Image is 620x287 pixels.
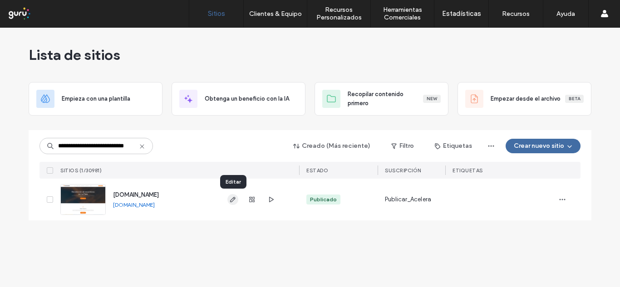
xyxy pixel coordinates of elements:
[220,175,246,189] div: Editar
[315,82,448,116] div: Recopilar contenido primeroNew
[385,167,421,174] span: Suscripción
[285,139,379,153] button: Creado (Más reciente)
[60,167,102,174] span: SITIOS (1/30981)
[306,167,328,174] span: ESTADO
[172,82,305,116] div: Obtenga un beneficio con la IA
[453,167,483,174] span: ETIQUETAS
[20,6,44,15] span: Ayuda
[62,94,130,103] span: Empieza con una plantilla
[442,10,481,18] label: Estadísticas
[565,95,584,103] div: Beta
[29,46,120,64] span: Lista de sitios
[371,6,434,21] label: Herramientas Comerciales
[458,82,591,116] div: Empezar desde el archivoBeta
[423,95,441,103] div: New
[307,6,370,21] label: Recursos Personalizados
[556,10,575,18] label: Ayuda
[208,10,225,18] label: Sitios
[310,195,337,204] div: Publicado
[382,139,423,153] button: Filtro
[205,94,289,103] span: Obtenga un beneficio con la IA
[491,94,561,103] span: Empezar desde el archivo
[427,139,480,153] button: Etiquetas
[113,191,159,198] a: [DOMAIN_NAME]
[506,139,581,153] button: Crear nuevo sitio
[348,90,423,108] span: Recopilar contenido primero
[249,10,302,18] label: Clientes & Equipo
[29,82,162,116] div: Empieza con una plantilla
[113,201,155,208] a: [DOMAIN_NAME]
[502,10,530,18] label: Recursos
[385,195,431,204] span: Publicar_Acelera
